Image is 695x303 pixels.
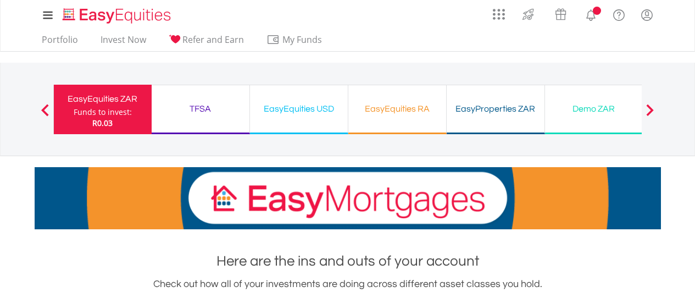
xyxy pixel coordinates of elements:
div: Demo ZAR [552,101,636,117]
img: grid-menu-icon.svg [493,8,505,20]
span: R0.03 [92,118,113,128]
span: My Funds [266,32,338,47]
a: Notifications [577,3,605,25]
img: vouchers-v2.svg [552,5,570,23]
div: EasyEquities RA [355,101,440,117]
a: My Profile [633,3,661,27]
div: Funds to invest: [74,107,132,118]
a: Portfolio [37,34,82,51]
div: TFSA [158,101,243,117]
a: Vouchers [544,3,577,23]
button: Previous [34,109,56,120]
img: EasyMortage Promotion Banner [35,167,661,229]
a: Refer and Earn [164,34,248,51]
span: Refer and Earn [182,34,244,46]
a: FAQ's and Support [605,3,633,25]
div: EasyProperties ZAR [453,101,538,117]
h1: Here are the ins and outs of your account [35,251,661,271]
a: Invest Now [96,34,151,51]
a: Home page [58,3,175,25]
a: AppsGrid [486,3,512,20]
img: thrive-v2.svg [519,5,537,23]
button: Next [639,109,661,120]
img: EasyEquities_Logo.png [60,7,175,25]
div: EasyEquities ZAR [60,91,145,107]
div: EasyEquities USD [257,101,341,117]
